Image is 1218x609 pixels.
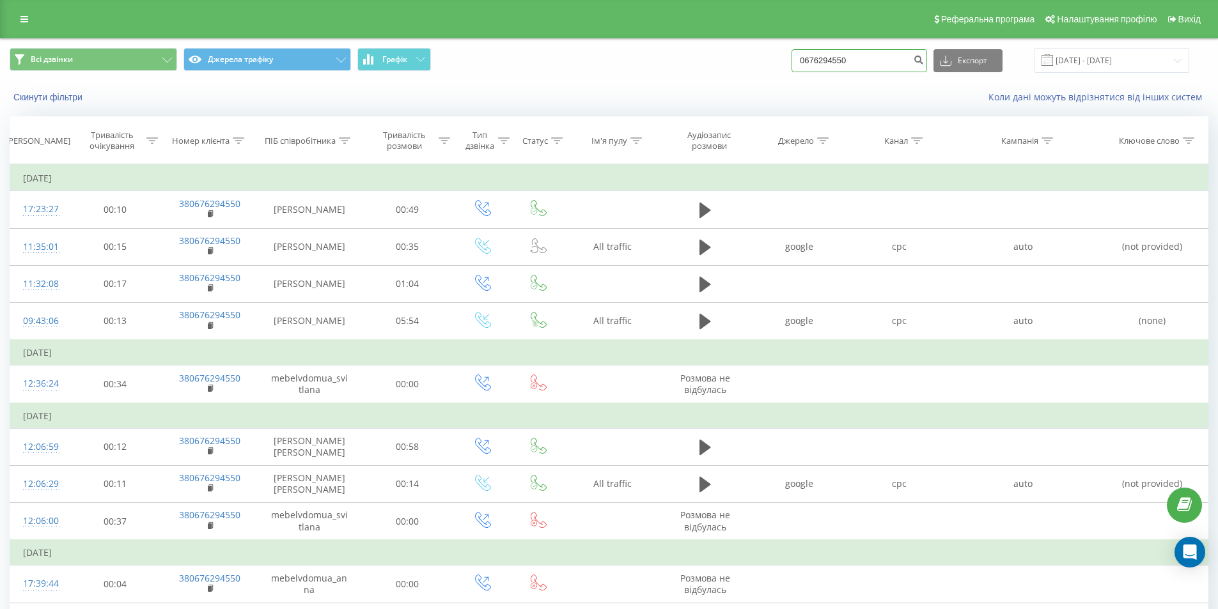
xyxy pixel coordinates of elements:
[258,191,361,228] td: [PERSON_NAME]
[361,566,454,603] td: 00:00
[749,228,849,265] td: google
[23,235,56,259] div: 11:35:01
[361,302,454,340] td: 05:54
[23,435,56,459] div: 12:06:59
[949,465,1097,502] td: auto
[357,48,431,71] button: Графік
[179,572,240,584] a: 380676294550
[565,228,660,265] td: All traffic
[179,435,240,447] a: 380676294550
[31,54,73,65] span: Всі дзвінки
[258,265,361,302] td: [PERSON_NAME]
[565,302,660,340] td: All traffic
[172,135,230,146] div: Номер клієнта
[1097,228,1208,265] td: (not provided)
[672,130,746,151] div: Аудіозапис розмови
[265,135,336,146] div: ПІБ співробітника
[179,472,240,484] a: 380676294550
[10,48,177,71] button: Всі дзвінки
[373,130,436,151] div: Тривалість розмови
[183,48,351,71] button: Джерела трафіку
[179,309,240,321] a: 380676294550
[680,372,730,396] span: Розмова не відбулась
[258,302,361,340] td: [PERSON_NAME]
[69,503,162,541] td: 00:37
[258,566,361,603] td: mebelvdomua_anna
[792,49,927,72] input: Пошук за номером
[591,135,627,146] div: Ім'я пулу
[258,366,361,403] td: mebelvdomua_svitlana
[69,465,162,502] td: 00:11
[988,91,1208,103] a: Коли дані можуть відрізнятися вiд інших систем
[69,566,162,603] td: 00:04
[849,228,949,265] td: cpc
[361,366,454,403] td: 00:00
[849,302,949,340] td: cpc
[69,302,162,340] td: 00:13
[69,265,162,302] td: 00:17
[680,572,730,596] span: Розмова не відбулась
[69,191,162,228] td: 00:10
[69,428,162,465] td: 00:12
[465,130,495,151] div: Тип дзвінка
[949,302,1097,340] td: auto
[1057,14,1157,24] span: Налаштування профілю
[849,465,949,502] td: cpc
[179,272,240,284] a: 380676294550
[1097,302,1208,340] td: (none)
[949,228,1097,265] td: auto
[884,135,908,146] div: Канал
[23,272,56,297] div: 11:32:08
[361,465,454,502] td: 00:14
[10,166,1208,191] td: [DATE]
[361,191,454,228] td: 00:49
[6,135,70,146] div: [PERSON_NAME]
[749,465,849,502] td: google
[1119,135,1180,146] div: Ключове слово
[179,372,240,384] a: 380676294550
[69,366,162,403] td: 00:34
[941,14,1035,24] span: Реферальна програма
[361,503,454,541] td: 00:00
[565,465,660,502] td: All traffic
[258,503,361,541] td: mebelvdomua_svitlana
[778,135,814,146] div: Джерело
[1178,14,1201,24] span: Вихід
[258,428,361,465] td: [PERSON_NAME] [PERSON_NAME]
[258,465,361,502] td: [PERSON_NAME] [PERSON_NAME]
[1001,135,1038,146] div: Кампанія
[23,309,56,334] div: 09:43:06
[382,55,407,64] span: Графік
[361,428,454,465] td: 00:58
[23,197,56,222] div: 17:23:27
[23,509,56,534] div: 12:06:00
[680,509,730,532] span: Розмова не відбулась
[23,571,56,596] div: 17:39:44
[258,228,361,265] td: [PERSON_NAME]
[10,403,1208,429] td: [DATE]
[69,228,162,265] td: 00:15
[81,130,144,151] div: Тривалість очікування
[361,228,454,265] td: 00:35
[23,371,56,396] div: 12:36:24
[10,91,89,103] button: Скинути фільтри
[933,49,1003,72] button: Експорт
[23,472,56,497] div: 12:06:29
[522,135,548,146] div: Статус
[10,540,1208,566] td: [DATE]
[749,302,849,340] td: google
[1175,537,1205,567] div: Open Intercom Messenger
[179,235,240,247] a: 380676294550
[361,265,454,302] td: 01:04
[179,197,240,210] a: 380676294550
[10,340,1208,366] td: [DATE]
[179,509,240,521] a: 380676294550
[1097,465,1208,502] td: (not provided)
